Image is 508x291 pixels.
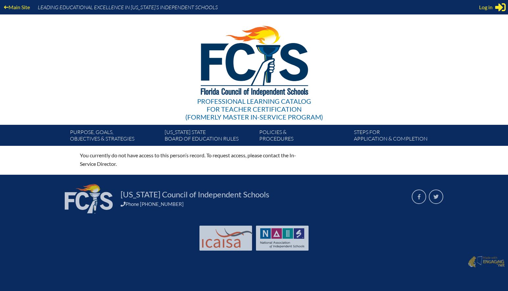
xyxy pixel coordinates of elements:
[465,255,507,270] a: Made with
[483,259,505,267] img: Engaging - Bring it online
[477,256,484,265] img: Engaging - Bring it online
[183,13,326,122] a: Professional Learning Catalog for Teacher Certification(formerly Master In-service Program)
[186,14,322,104] img: FCISlogo221.eps
[495,2,506,12] svg: Sign in or register
[483,256,505,268] p: Made with
[468,256,476,268] img: Engaging - Bring it online
[121,201,404,207] div: Phone [PHONE_NUMBER]
[351,127,446,146] a: Steps forapplication & completion
[162,127,257,146] a: [US_STATE] StateBoard of Education rules
[257,127,351,146] a: Policies &Procedures
[118,189,272,200] a: [US_STATE] Council of Independent Schools
[207,105,302,113] span: for Teacher Certification
[185,97,323,121] div: Professional Learning Catalog (formerly Master In-service Program)
[80,151,311,168] p: You currently do not have access to this person’s record. To request access, please contact the I...
[479,3,493,11] span: Log in
[1,3,33,11] a: Main Site
[202,228,253,248] img: Int'l Council Advancing Independent School Accreditation logo
[65,184,113,213] img: FCIS_logo_white
[260,228,304,248] img: NAIS Logo
[67,127,162,146] a: Purpose, goals,objectives & strategies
